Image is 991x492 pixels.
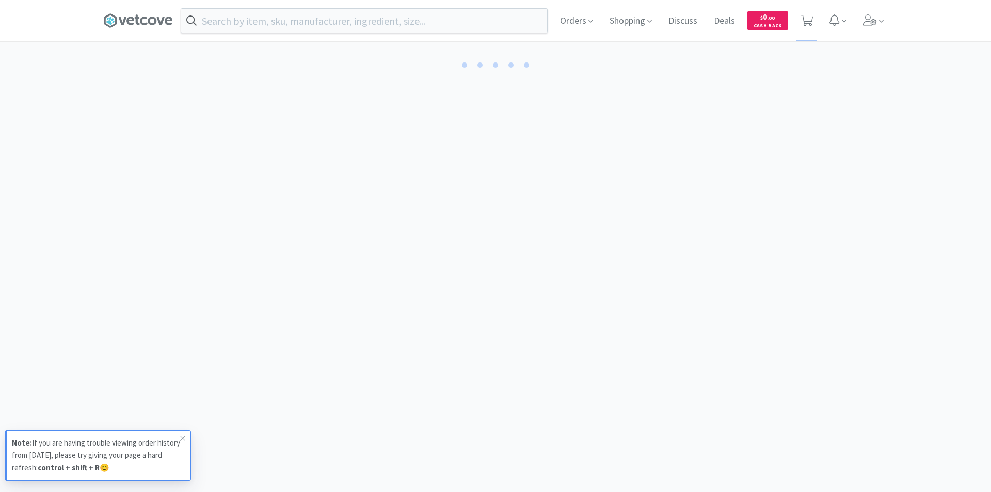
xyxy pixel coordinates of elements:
strong: control + shift + R [38,463,100,472]
a: Discuss [664,17,701,26]
span: Cash Back [754,23,782,30]
span: 0 [760,12,775,22]
strong: Note: [12,438,32,448]
span: . 00 [767,14,775,21]
p: If you are having trouble viewing order history from [DATE], please try giving your page a hard r... [12,437,180,474]
a: Deals [710,17,739,26]
a: $0.00Cash Back [747,7,788,35]
input: Search by item, sku, manufacturer, ingredient, size... [181,9,547,33]
span: $ [760,14,763,21]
